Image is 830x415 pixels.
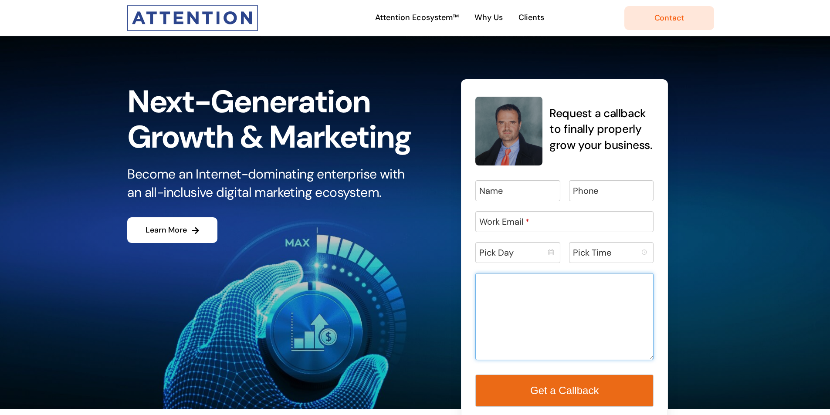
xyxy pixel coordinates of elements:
button: Get a Callback [475,375,654,407]
a: Clients [516,9,547,27]
span: Why Us [474,11,503,24]
p: Become an Internet-dominating enterprise with an all-inclusive digital marketing ecosystem. [127,165,415,202]
a: Learn More [127,217,217,243]
label: Pick Time [573,246,611,259]
label: Work Email [479,215,529,228]
a: Contact [624,6,714,30]
a: Attention Ecosystem™ [373,9,461,27]
img: cuk_154x158-C [475,97,542,165]
a: Why Us [472,9,505,27]
span: Clients [518,11,544,24]
span: Attention Ecosystem™ [375,11,459,24]
h1: Next-Generation Growth & Marketing [127,84,415,155]
span: Contact [654,13,684,23]
label: Pick Day [479,246,514,259]
label: Phone [573,184,598,197]
img: Attention Interactive Logo [127,5,258,31]
span: Get a Callback [530,385,599,396]
h4: Request a callback to finally properly grow your business. [549,105,654,153]
a: Attention-Only-Logo-300wide [127,4,258,15]
span: Learn More [146,226,186,235]
nav: Main Menu Desktop [295,2,624,34]
label: Name [479,184,503,197]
